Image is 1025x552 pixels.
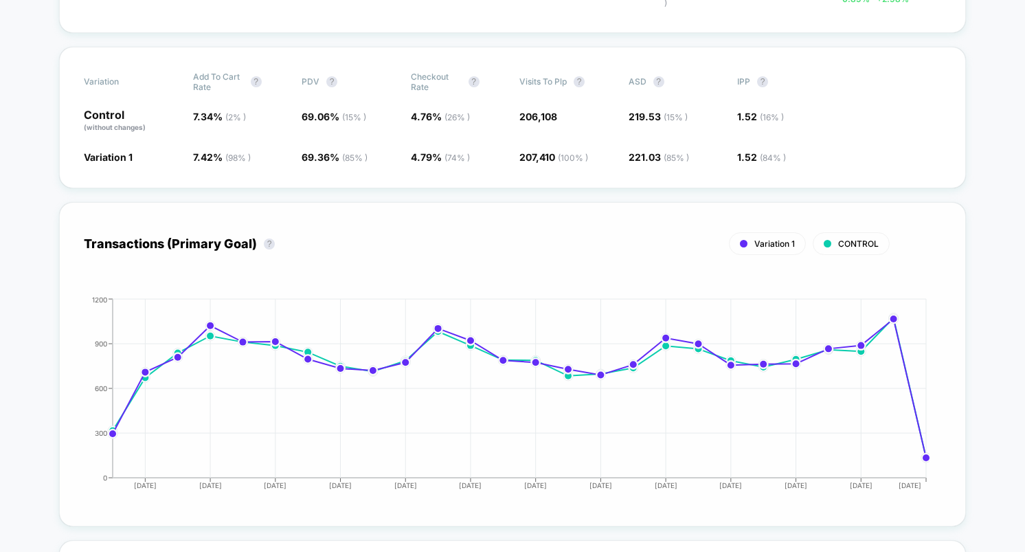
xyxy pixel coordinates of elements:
span: ASD [629,76,646,87]
button: ? [469,76,480,87]
tspan: [DATE] [264,481,286,489]
span: 221.03 [629,151,689,163]
tspan: [DATE] [899,481,921,489]
button: ? [653,76,664,87]
span: Visits To Plp [519,76,567,87]
button: ? [326,76,337,87]
span: 69.06 % [302,111,366,122]
span: ( 26 % ) [444,112,470,122]
span: Variation 1 [84,151,133,163]
span: Variation [84,71,159,92]
button: ? [574,76,585,87]
span: ( 98 % ) [225,153,251,163]
tspan: [DATE] [655,481,677,489]
button: ? [757,76,768,87]
tspan: 1200 [92,295,107,303]
span: 4.79 % [411,151,470,163]
span: ( 85 % ) [664,153,689,163]
tspan: 900 [95,339,107,347]
p: Control [84,109,179,133]
tspan: [DATE] [589,481,612,489]
span: ( 100 % ) [558,153,588,163]
span: 207,410 [519,151,588,163]
span: 1.52 [737,111,784,122]
tspan: [DATE] [850,481,872,489]
span: CONTROL [838,239,879,249]
span: 4.76 % [411,111,470,122]
span: Variation 1 [754,239,795,249]
tspan: 600 [95,384,107,392]
span: ( 15 % ) [342,112,366,122]
span: ( 84 % ) [760,153,786,163]
span: ( 15 % ) [664,112,688,122]
span: ( 74 % ) [444,153,470,163]
span: PDV [302,76,319,87]
span: 69.36 % [302,151,368,163]
div: TRANSACTIONS [70,296,927,502]
button: ? [264,239,275,250]
span: ( 2 % ) [225,112,246,122]
span: Checkout Rate [411,71,462,92]
tspan: [DATE] [329,481,352,489]
span: 7.34 % [193,111,246,122]
tspan: [DATE] [459,481,482,489]
tspan: [DATE] [785,481,807,489]
tspan: [DATE] [394,481,417,489]
button: ? [251,76,262,87]
tspan: [DATE] [719,481,742,489]
span: IPP [737,76,750,87]
span: ( 85 % ) [342,153,368,163]
span: 219.53 [629,111,688,122]
span: Add To Cart Rate [193,71,244,92]
tspan: [DATE] [524,481,547,489]
span: 206,108 [519,111,557,122]
tspan: [DATE] [134,481,157,489]
span: (without changes) [84,123,146,131]
tspan: [DATE] [199,481,222,489]
span: 1.52 [737,151,786,163]
span: 7.42 % [193,151,251,163]
tspan: 300 [95,428,107,437]
span: ( 16 % ) [760,112,784,122]
tspan: 0 [103,473,107,481]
